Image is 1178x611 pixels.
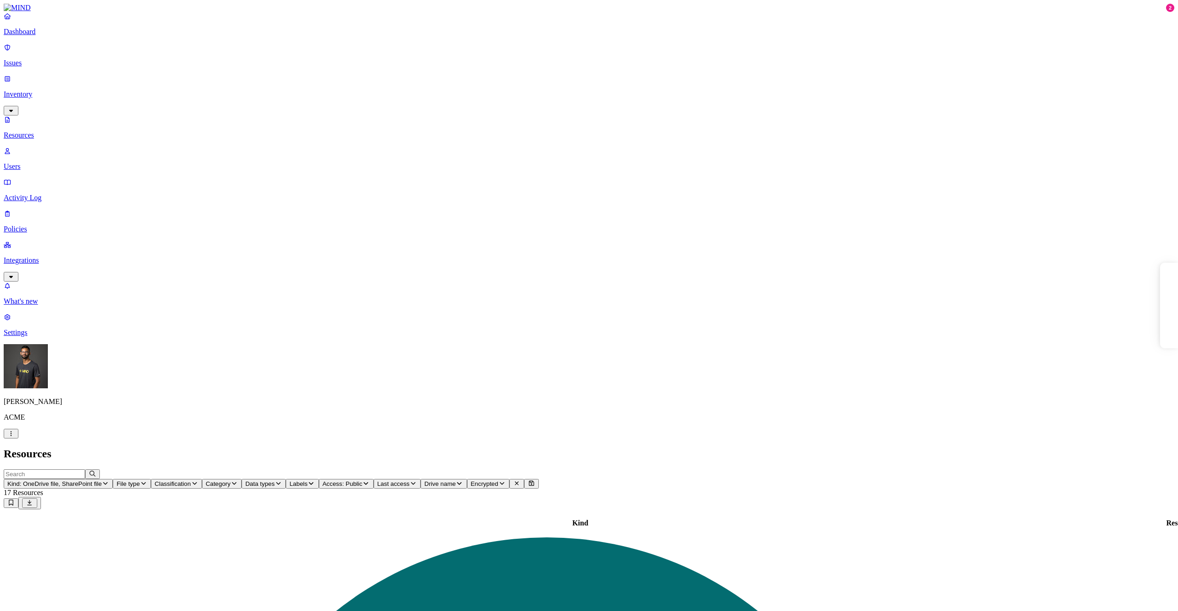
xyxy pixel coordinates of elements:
p: What's new [4,297,1174,305]
span: Access: Public [323,480,363,487]
div: Kind [5,519,1155,527]
a: Activity Log [4,178,1174,202]
p: Activity Log [4,194,1174,202]
span: Kind: OneDrive file, SharePoint file [7,480,102,487]
a: MIND [4,4,1174,12]
a: Inventory [4,75,1174,114]
a: Settings [4,313,1174,337]
img: MIND [4,4,31,12]
a: Dashboard [4,12,1174,36]
p: [PERSON_NAME] [4,398,1174,406]
span: Last access [377,480,410,487]
p: Dashboard [4,28,1174,36]
p: Settings [4,329,1174,337]
a: Users [4,147,1174,171]
span: Category [206,480,231,487]
p: Integrations [4,256,1174,265]
a: Policies [4,209,1174,233]
input: Search [4,469,85,479]
p: Policies [4,225,1174,233]
p: ACME [4,413,1174,421]
span: Data types [245,480,275,487]
span: Labels [289,480,307,487]
p: Users [4,162,1174,171]
div: 2 [1166,4,1174,12]
a: Issues [4,43,1174,67]
p: Issues [4,59,1174,67]
span: 17 Resources [4,489,43,496]
span: Drive name [424,480,456,487]
span: File type [116,480,139,487]
a: What's new [4,282,1174,305]
a: Resources [4,115,1174,139]
span: Classification [155,480,191,487]
a: Integrations [4,241,1174,280]
p: Inventory [4,90,1174,98]
h2: Resources [4,448,1174,460]
img: Amit Cohen [4,344,48,388]
p: Resources [4,131,1174,139]
span: Encrypted [471,480,498,487]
